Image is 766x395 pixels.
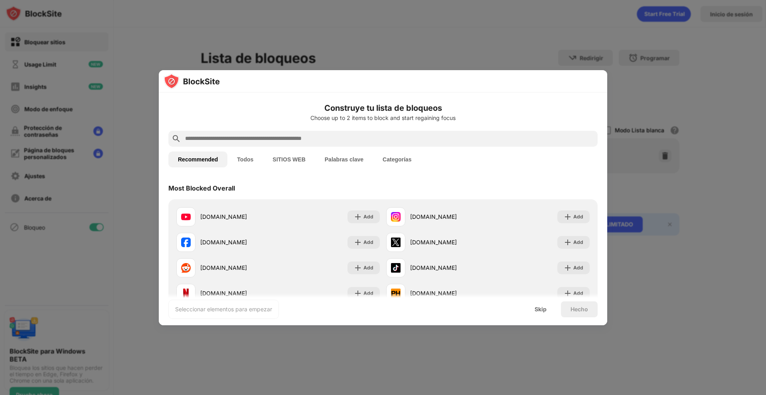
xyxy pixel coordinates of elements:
[175,305,272,313] div: Seleccionar elementos para empezar
[263,151,315,167] button: SITIOS WEB
[363,264,373,272] div: Add
[391,263,401,273] img: favicons
[200,289,278,297] div: [DOMAIN_NAME]
[410,263,488,272] div: [DOMAIN_NAME]
[227,151,263,167] button: Todos
[535,306,547,312] div: Skip
[571,306,588,312] div: Hecho
[164,73,220,89] img: logo-blocksite.svg
[573,213,583,221] div: Add
[168,151,227,167] button: Recommended
[181,289,191,298] img: favicons
[168,184,235,192] div: Most Blocked Overall
[181,212,191,222] img: favicons
[410,212,488,221] div: [DOMAIN_NAME]
[410,289,488,297] div: [DOMAIN_NAME]
[168,115,598,121] div: Choose up to 2 items to block and start regaining focus
[573,238,583,246] div: Add
[200,238,278,246] div: [DOMAIN_NAME]
[315,151,373,167] button: Palabras clave
[363,238,373,246] div: Add
[391,212,401,222] img: favicons
[181,263,191,273] img: favicons
[363,289,373,297] div: Add
[573,289,583,297] div: Add
[573,264,583,272] div: Add
[172,134,181,143] img: search.svg
[181,238,191,247] img: favicons
[168,102,598,114] h6: Construye tu lista de bloqueos
[391,289,401,298] img: favicons
[363,213,373,221] div: Add
[200,263,278,272] div: [DOMAIN_NAME]
[410,238,488,246] div: [DOMAIN_NAME]
[200,212,278,221] div: [DOMAIN_NAME]
[373,151,421,167] button: Categorías
[391,238,401,247] img: favicons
